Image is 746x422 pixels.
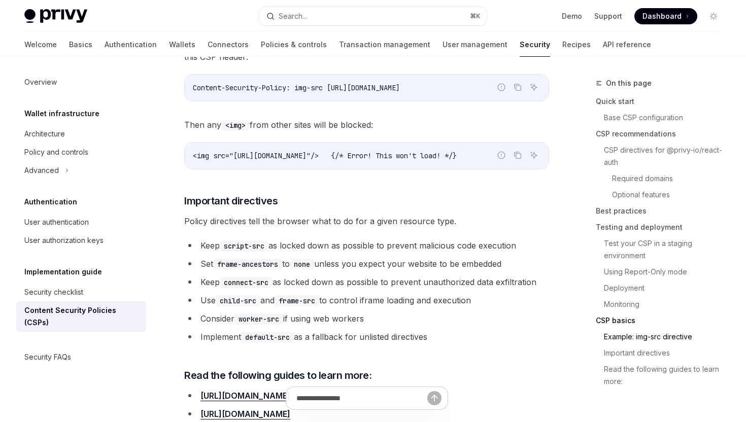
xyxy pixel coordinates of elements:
[16,283,146,301] a: Security checklist
[184,238,549,253] li: Keep as locked down as possible to prevent malicious code execution
[24,9,87,23] img: light logo
[16,73,146,91] a: Overview
[24,234,104,247] div: User authorization keys
[604,361,730,390] a: Read the following guides to learn more:
[604,142,730,170] a: CSP directives for @privy-io/react-auth
[184,214,549,228] span: Policy directives tell the browser what to do for a given resource type.
[24,304,140,329] div: Content Security Policies (CSPs)
[184,194,278,208] span: Important directives
[169,32,195,57] a: Wallets
[520,32,550,57] a: Security
[527,81,540,94] button: Ask AI
[470,12,481,20] span: ⌘ K
[604,329,730,345] a: Example: img-src directive
[606,77,652,89] span: On this page
[16,231,146,250] a: User authorization keys
[495,81,508,94] button: Report incorrect code
[604,235,730,264] a: Test your CSP in a staging environment
[604,296,730,312] a: Monitoring
[562,11,582,21] a: Demo
[443,32,507,57] a: User management
[16,143,146,161] a: Policy and controls
[24,146,88,158] div: Policy and controls
[24,164,59,177] div: Advanced
[184,257,549,271] li: Set to unless you expect your website to be embedded
[241,332,294,343] code: default-src
[184,118,549,132] span: Then any from other sites will be blocked:
[279,10,307,22] div: Search...
[208,32,249,57] a: Connectors
[184,330,549,344] li: Implement as a fallback for unlisted directives
[193,151,457,160] span: <img src="[URL][DOMAIN_NAME]"/> {/* Error! This won't load! */}
[220,240,268,252] code: script-src
[594,11,622,21] a: Support
[604,345,730,361] a: Important directives
[596,203,730,219] a: Best practices
[612,170,730,187] a: Required domains
[24,32,57,57] a: Welcome
[221,120,250,131] code: <img>
[604,110,730,126] a: Base CSP configuration
[16,125,146,143] a: Architecture
[16,213,146,231] a: User authentication
[213,259,282,270] code: frame-ancestors
[495,149,508,162] button: Report incorrect code
[511,149,524,162] button: Copy the contents from the code block
[339,32,430,57] a: Transaction management
[184,368,371,382] span: Read the following guides to learn more:
[24,108,99,120] h5: Wallet infrastructure
[604,264,730,280] a: Using Report-Only mode
[596,312,730,329] a: CSP basics
[261,32,327,57] a: Policies & controls
[427,391,442,405] button: Send message
[24,351,71,363] div: Security FAQs
[24,286,83,298] div: Security checklist
[290,259,314,270] code: none
[596,126,730,142] a: CSP recommendations
[184,311,549,326] li: Consider if using web workers
[259,7,486,25] button: Search...⌘K
[24,76,57,88] div: Overview
[705,8,722,24] button: Toggle dark mode
[596,219,730,235] a: Testing and deployment
[527,149,540,162] button: Ask AI
[24,128,65,140] div: Architecture
[596,93,730,110] a: Quick start
[69,32,92,57] a: Basics
[24,266,102,278] h5: Implementation guide
[184,293,549,307] li: Use and to control iframe loading and execution
[16,301,146,332] a: Content Security Policies (CSPs)
[16,348,146,366] a: Security FAQs
[220,277,273,288] code: connect-src
[275,295,319,306] code: frame-src
[634,8,697,24] a: Dashboard
[234,313,283,325] code: worker-src
[216,295,260,306] code: child-src
[604,280,730,296] a: Deployment
[24,216,89,228] div: User authentication
[642,11,682,21] span: Dashboard
[184,275,549,289] li: Keep as locked down as possible to prevent unauthorized data exfiltration
[511,81,524,94] button: Copy the contents from the code block
[562,32,591,57] a: Recipes
[105,32,157,57] a: Authentication
[24,196,77,208] h5: Authentication
[603,32,651,57] a: API reference
[193,83,400,92] span: Content-Security-Policy: img-src [URL][DOMAIN_NAME]
[612,187,730,203] a: Optional features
